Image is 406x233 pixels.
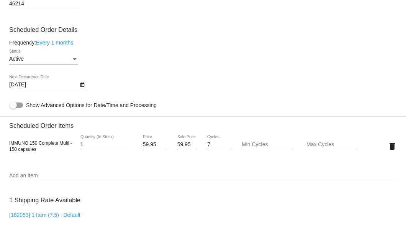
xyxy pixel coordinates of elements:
[306,142,358,148] input: Max Cycles
[9,212,80,218] a: [182053] 1 Item (7.5) | Default
[9,56,78,62] mat-select: Status
[26,101,157,109] span: Show Advanced Options for Date/Time and Processing
[9,192,80,208] h3: 1 Shipping Rate Available
[242,142,293,148] input: Min Cycles
[9,56,24,62] span: Active
[177,142,196,148] input: Sale Price
[78,80,86,88] button: Open calendar
[143,142,166,148] input: Price
[9,116,397,129] h3: Scheduled Order Items
[9,82,78,88] input: Next Occurrence Date
[9,26,397,33] h3: Scheduled Order Details
[36,40,73,46] a: Every 1 months
[9,1,78,7] input: Shipping Postcode
[207,142,231,148] input: Cycles
[9,173,397,179] input: Add an item
[9,140,72,152] span: IMMUNO 150 Complete Multi - 150 capsules
[80,142,132,148] input: Quantity (In Stock)
[9,40,397,46] div: Frequency:
[388,142,397,151] mat-icon: delete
